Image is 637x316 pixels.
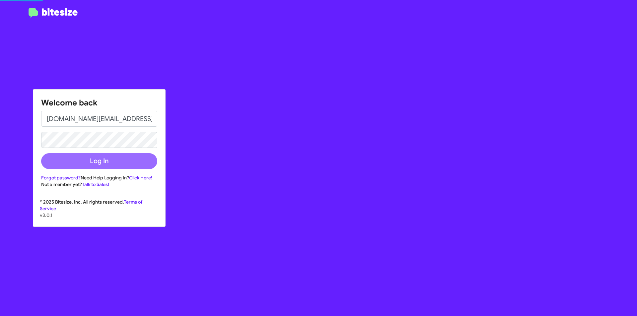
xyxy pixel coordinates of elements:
p: v3.0.1 [40,212,159,219]
input: Email address [41,111,157,127]
a: Forgot password? [41,175,81,181]
button: Log In [41,153,157,169]
a: Talk to Sales! [82,181,109,187]
div: Not a member yet? [41,181,157,188]
h1: Welcome back [41,97,157,108]
div: © 2025 Bitesize, Inc. All rights reserved. [33,199,165,226]
div: Need Help Logging In? [41,174,157,181]
a: Click Here! [129,175,152,181]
